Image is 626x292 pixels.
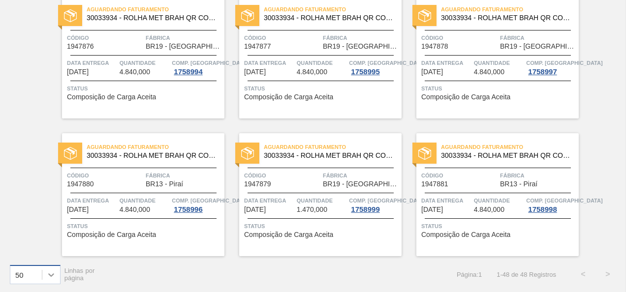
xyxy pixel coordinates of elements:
span: 4.840,000 [474,206,504,213]
button: > [595,262,620,287]
img: status [64,9,77,22]
a: Comp. [GEOGRAPHIC_DATA]1758995 [349,58,399,76]
span: Status [67,84,222,93]
span: Aguardando Faturamento [87,142,224,152]
span: BR13 - Piraí [500,180,537,188]
span: Composição de Carga Aceita [244,93,333,101]
span: Status [67,221,222,231]
span: Comp. Carga [172,58,248,68]
span: Fábrica [500,33,576,43]
span: 08/12/2025 [244,206,266,213]
span: 24/11/2025 [67,68,89,76]
span: Status [421,84,576,93]
a: Comp. [GEOGRAPHIC_DATA]1758996 [172,196,222,213]
a: Comp. [GEOGRAPHIC_DATA]1758994 [172,58,222,76]
span: Comp. Carga [349,196,425,205]
span: 4.840,000 [120,68,150,76]
img: status [418,9,431,22]
span: 08/12/2025 [421,206,443,213]
span: BR19 - Nova Rio [146,43,222,50]
span: Fábrica [323,171,399,180]
span: Página : 1 [457,271,482,278]
span: 1 - 48 de 48 Registros [497,271,556,278]
span: 30033934 - ROLHA MET BRAH QR CODE 021CX105 [264,14,394,22]
div: 1758998 [526,205,559,213]
span: Status [421,221,576,231]
span: Quantidade [474,196,524,205]
span: Quantidade [297,196,347,205]
div: 1758995 [349,68,381,76]
div: 50 [15,270,24,279]
span: Data entrega [67,196,117,205]
span: Código [67,33,143,43]
span: Aguardando Faturamento [264,142,402,152]
span: Composição de Carga Aceita [421,93,510,101]
img: status [418,147,431,160]
span: BR19 - Nova Rio [500,43,576,50]
span: Código [67,171,143,180]
span: 1947878 [421,43,448,50]
img: status [241,147,254,160]
span: Quantidade [474,58,524,68]
span: BR19 - Nova Rio [323,43,399,50]
button: < [571,262,595,287]
span: Status [244,84,399,93]
span: 30033934 - ROLHA MET BRAH QR CODE 021CX105 [87,152,217,159]
span: Composição de Carga Aceita [67,231,156,238]
span: Fábrica [323,33,399,43]
span: 1.470,000 [297,206,327,213]
span: Composição de Carga Aceita [244,231,333,238]
span: Data entrega [421,196,471,205]
div: 1758997 [526,68,559,76]
span: Data entrega [244,58,294,68]
span: BR13 - Piraí [146,180,183,188]
span: Aguardando Faturamento [441,142,579,152]
div: 1758994 [172,68,204,76]
span: 4.840,000 [297,68,327,76]
a: Comp. [GEOGRAPHIC_DATA]1758998 [526,196,576,213]
span: BR19 - Nova Rio [323,180,399,188]
span: Linhas por página [64,267,95,282]
img: status [241,9,254,22]
span: Composição de Carga Aceita [67,93,156,101]
span: Código [244,171,320,180]
span: Fábrica [146,33,222,43]
span: Comp. Carga [349,58,425,68]
span: Aguardando Faturamento [441,4,579,14]
span: Composição de Carga Aceita [421,231,510,238]
span: 30033934 - ROLHA MET BRAH QR CODE 021CX105 [441,14,571,22]
div: 1758996 [172,205,204,213]
span: Quantidade [120,196,170,205]
span: 24/11/2025 [244,68,266,76]
span: 1947881 [421,180,448,188]
span: Fábrica [500,171,576,180]
a: Comp. [GEOGRAPHIC_DATA]1758999 [349,196,399,213]
span: 30033934 - ROLHA MET BRAH QR CODE 021CX105 [441,152,571,159]
div: 1758999 [349,205,381,213]
span: 01/12/2025 [421,68,443,76]
a: statusAguardando Faturamento30033934 - ROLHA MET BRAH QR CODE 021CX105Código1947879FábricaBR19 - ... [224,133,402,256]
span: Comp. Carga [172,196,248,205]
a: statusAguardando Faturamento30033934 - ROLHA MET BRAH QR CODE 021CX105Código1947881FábricaBR13 - ... [402,133,579,256]
span: Fábrica [146,171,222,180]
span: Data entrega [421,58,471,68]
span: Comp. Carga [526,196,602,205]
span: 1947880 [67,180,94,188]
span: Quantidade [120,58,170,68]
span: 30033934 - ROLHA MET BRAH QR CODE 021CX105 [264,152,394,159]
span: 4.840,000 [120,206,150,213]
span: Data entrega [244,196,294,205]
span: Status [244,221,399,231]
span: Código [421,171,498,180]
span: Código [421,33,498,43]
a: statusAguardando Faturamento30033934 - ROLHA MET BRAH QR CODE 021CX105Código1947880FábricaBR13 - ... [47,133,224,256]
span: Quantidade [297,58,347,68]
span: 1947879 [244,180,271,188]
span: Comp. Carga [526,58,602,68]
span: 1947877 [244,43,271,50]
span: Aguardando Faturamento [264,4,402,14]
a: Comp. [GEOGRAPHIC_DATA]1758997 [526,58,576,76]
span: 4.840,000 [474,68,504,76]
span: 30033934 - ROLHA MET BRAH QR CODE 021CX105 [87,14,217,22]
span: 01/12/2025 [67,206,89,213]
